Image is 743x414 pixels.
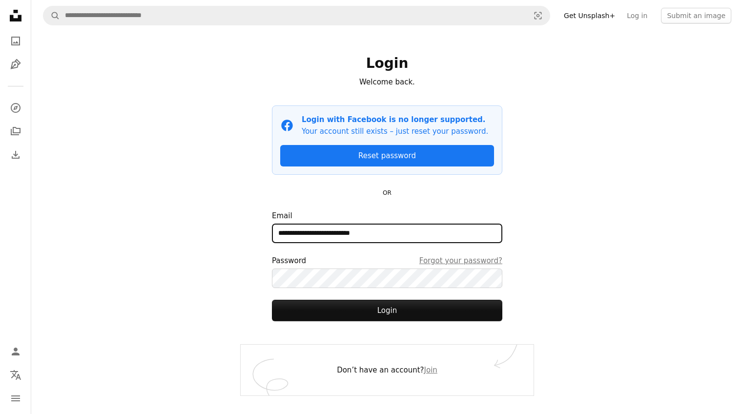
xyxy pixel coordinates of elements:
p: Welcome back. [272,76,502,88]
label: Email [272,210,502,243]
a: Download History [6,145,25,165]
form: Find visuals sitewide [43,6,550,25]
div: Password [272,255,502,267]
p: Login with Facebook is no longer supported. [302,114,488,125]
a: Illustrations [6,55,25,74]
button: Language [6,365,25,385]
a: Join [424,366,437,374]
h1: Login [272,55,502,72]
a: Log in [621,8,653,23]
button: Search Unsplash [43,6,60,25]
p: Your account still exists – just reset your password. [302,125,488,137]
a: Explore [6,98,25,118]
a: Get Unsplash+ [558,8,621,23]
a: Forgot your password? [419,255,502,267]
a: Home — Unsplash [6,6,25,27]
button: Menu [6,389,25,408]
input: Email [272,224,502,243]
a: Log in / Sign up [6,342,25,361]
button: Login [272,300,502,321]
button: Visual search [526,6,550,25]
input: PasswordForgot your password? [272,269,502,288]
div: Don’t have an account? [241,345,534,395]
small: OR [383,189,392,196]
button: Submit an image [661,8,731,23]
a: Collections [6,122,25,141]
a: Photos [6,31,25,51]
a: Reset password [280,145,494,166]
